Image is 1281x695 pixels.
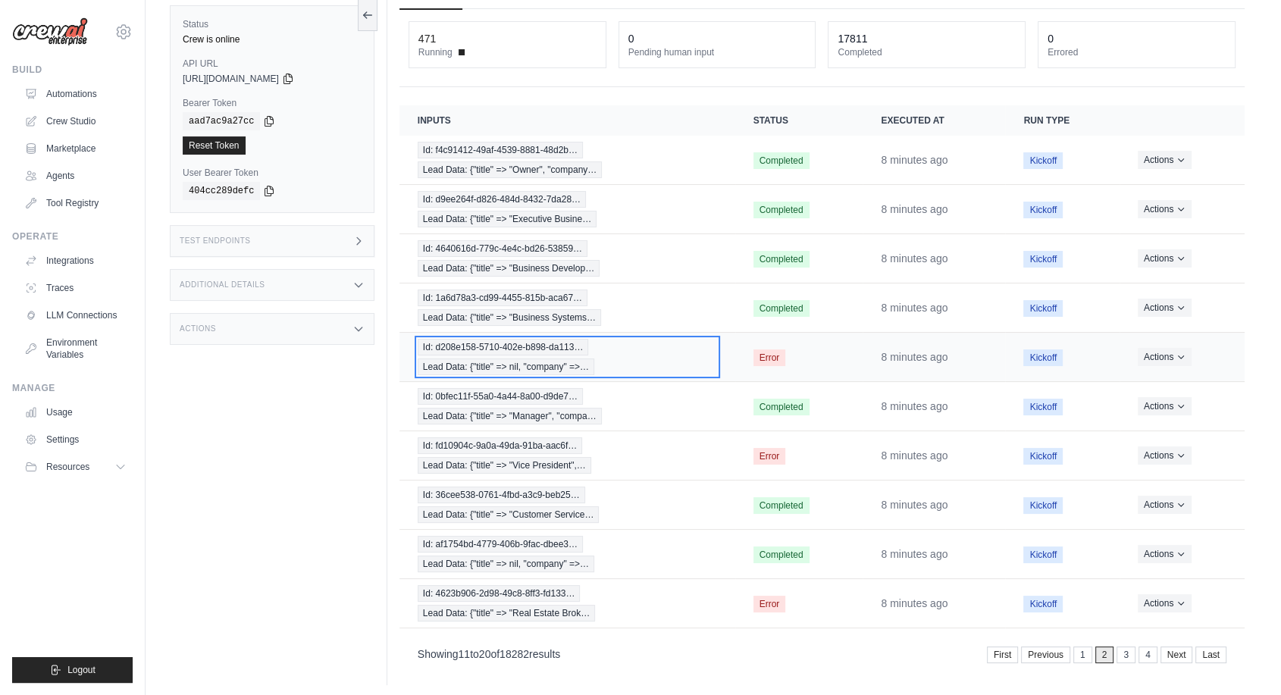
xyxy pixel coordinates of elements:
[418,437,582,454] span: Id: fd10904c-9a0a-49da-91ba-aac6f…
[838,31,867,46] div: 17811
[1138,151,1192,169] button: Actions for execution
[18,191,133,215] a: Tool Registry
[46,461,89,473] span: Resources
[1023,251,1063,268] span: Kickoff
[881,499,947,511] time: September 18, 2025 at 12:02 PDT
[987,646,1226,663] nav: Pagination
[1023,399,1063,415] span: Kickoff
[418,191,717,227] a: View execution details for Id
[418,191,586,208] span: Id: d9ee264f-d826-484d-8432-7da28…
[418,585,717,621] a: View execution details for Id
[1138,646,1157,663] a: 4
[753,399,810,415] span: Completed
[987,646,1018,663] a: First
[1138,545,1192,563] button: Actions for execution
[418,240,717,277] a: View execution details for Id
[183,97,362,109] label: Bearer Token
[418,585,581,602] span: Id: 4623b906-2d98-49c8-8ff3-fd133…
[183,18,362,30] label: Status
[418,358,594,375] span: Lead Data: {"title" => nil, "company" =>…
[881,449,947,462] time: September 18, 2025 at 12:02 PDT
[1138,446,1192,465] button: Actions for execution
[418,46,453,58] span: Running
[418,31,436,46] div: 471
[183,112,260,130] code: aad7ac9a27cc
[418,161,602,178] span: Lead Data: {"title" => "Owner", "company…
[418,211,597,227] span: Lead Data: {"title" => "Executive Busine…
[418,309,601,326] span: Lead Data: {"title" => "Business Systems…
[418,536,583,553] span: Id: af1754bd-4779-406b-9fac-dbee3…
[1205,622,1281,695] iframe: Chat Widget
[180,236,251,246] h3: Test Endpoints
[1023,300,1063,317] span: Kickoff
[753,448,786,465] span: Error
[418,240,587,257] span: Id: 4640616d-779c-4e4c-bd26-53859…
[1023,596,1063,612] span: Kickoff
[418,605,595,621] span: Lead Data: {"title" => "Real Estate Brok…
[18,136,133,161] a: Marketplace
[838,46,1016,58] dt: Completed
[881,597,947,609] time: September 18, 2025 at 12:02 PDT
[418,408,602,424] span: Lead Data: {"title" => "Manager", "compa…
[753,152,810,169] span: Completed
[881,548,947,560] time: September 18, 2025 at 12:02 PDT
[18,400,133,424] a: Usage
[1138,249,1192,268] button: Actions for execution
[1138,348,1192,366] button: Actions for execution
[418,142,717,178] a: View execution details for Id
[1023,546,1063,563] span: Kickoff
[418,437,717,474] a: View execution details for Id
[418,536,717,572] a: View execution details for Id
[418,506,600,523] span: Lead Data: {"title" => "Customer Service…
[735,105,863,136] th: Status
[183,58,362,70] label: API URL
[628,46,806,58] dt: Pending human input
[418,260,600,277] span: Lead Data: {"title" => "Business Develop…
[1023,152,1063,169] span: Kickoff
[479,648,491,660] span: 20
[881,252,947,265] time: September 18, 2025 at 12:02 PDT
[1048,46,1226,58] dt: Errored
[1138,594,1192,612] button: Actions for execution
[418,646,560,662] p: Showing to of results
[881,154,947,166] time: September 18, 2025 at 12:02 PDT
[881,351,947,363] time: September 18, 2025 at 12:02 PDT
[12,17,88,46] img: Logo
[180,280,265,290] h3: Additional Details
[418,388,717,424] a: View execution details for Id
[628,31,634,46] div: 0
[1023,497,1063,514] span: Kickoff
[399,105,735,136] th: Inputs
[459,648,471,660] span: 11
[399,105,1245,673] section: Crew executions table
[418,290,717,326] a: View execution details for Id
[18,455,133,479] button: Resources
[18,109,133,133] a: Crew Studio
[1195,646,1226,663] a: Last
[753,497,810,514] span: Completed
[418,556,594,572] span: Lead Data: {"title" => nil, "company" =>…
[18,276,133,300] a: Traces
[1023,349,1063,366] span: Kickoff
[418,290,587,306] span: Id: 1a6d78a3-cd99-4455-815b-aca67…
[12,230,133,243] div: Operate
[12,382,133,394] div: Manage
[753,202,810,218] span: Completed
[18,164,133,188] a: Agents
[863,105,1005,136] th: Executed at
[1021,646,1070,663] a: Previous
[1138,397,1192,415] button: Actions for execution
[67,664,96,676] span: Logout
[881,302,947,314] time: September 18, 2025 at 12:02 PDT
[1138,496,1192,514] button: Actions for execution
[1073,646,1092,663] a: 1
[418,339,717,375] a: View execution details for Id
[18,330,133,367] a: Environment Variables
[881,203,947,215] time: September 18, 2025 at 12:02 PDT
[183,182,260,200] code: 404cc289defc
[753,546,810,563] span: Completed
[418,339,589,355] span: Id: d208e158-5710-402e-b898-da113…
[180,324,216,333] h3: Actions
[399,634,1245,673] nav: Pagination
